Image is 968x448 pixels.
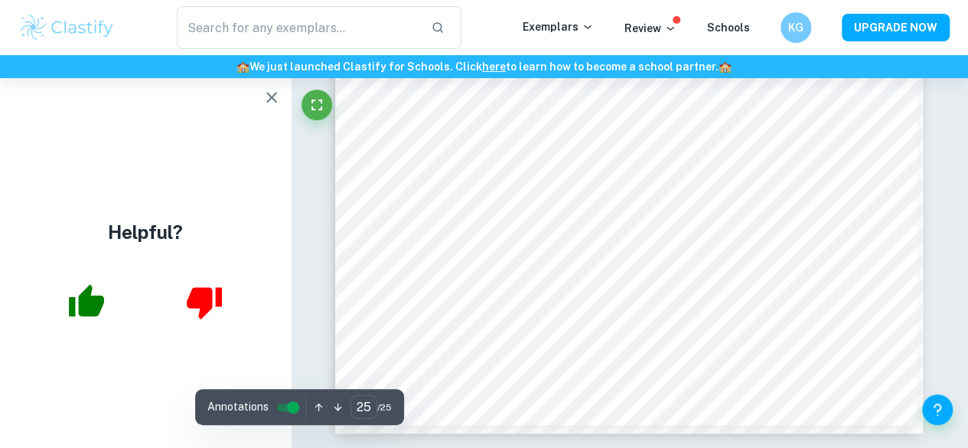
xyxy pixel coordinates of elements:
[301,90,332,120] button: Fullscreen
[781,12,811,43] button: KG
[236,60,249,73] span: 🏫
[624,20,676,37] p: Review
[177,6,419,49] input: Search for any exemplars...
[482,60,506,73] a: here
[719,60,732,73] span: 🏫
[787,19,805,36] h6: KG
[207,399,269,415] span: Annotations
[3,58,965,75] h6: We just launched Clastify for Schools. Click to learn how to become a school partner.
[377,401,392,414] span: / 25
[18,12,116,43] img: Clastify logo
[108,218,183,246] h4: Helpful?
[842,14,950,41] button: UPGRADE NOW
[922,394,953,425] button: Help and Feedback
[523,18,594,35] p: Exemplars
[707,21,750,34] a: Schools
